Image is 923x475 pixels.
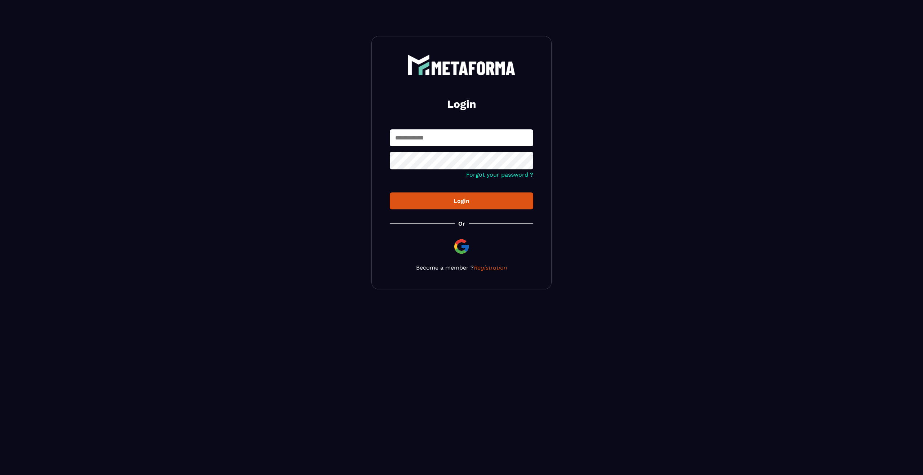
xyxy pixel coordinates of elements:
div: Login [396,197,527,204]
button: Login [390,192,533,209]
img: google [453,238,470,255]
p: Become a member ? [390,264,533,271]
a: Registration [474,264,507,271]
p: Or [458,220,465,227]
h2: Login [398,97,525,111]
img: logo [407,54,516,75]
a: Forgot your password ? [466,171,533,178]
a: logo [390,54,533,75]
